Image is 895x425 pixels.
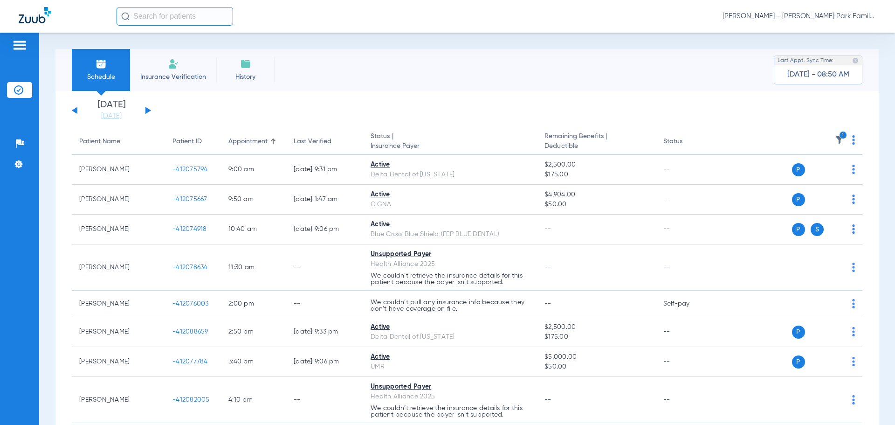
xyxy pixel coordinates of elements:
p: We couldn’t pull any insurance info because they don’t have coverage on file. [371,299,530,312]
td: 10:40 AM [221,215,286,244]
td: -- [656,244,719,291]
img: group-dot-blue.svg [852,224,855,234]
span: [DATE] - 08:50 AM [787,70,849,79]
td: [DATE] 9:06 PM [286,215,363,244]
span: S [811,223,824,236]
span: P [792,223,805,236]
img: History [240,58,251,70]
span: Deductible [544,141,648,151]
div: Patient Name [79,137,120,146]
div: Delta Dental of [US_STATE] [371,332,530,342]
span: $4,904.00 [544,190,648,200]
span: P [792,163,805,176]
div: UMR [371,362,530,372]
div: Appointment [228,137,268,146]
div: Health Alliance 2025 [371,392,530,402]
img: group-dot-blue.svg [852,357,855,366]
img: last sync help info [852,57,859,64]
div: Active [371,220,530,230]
td: 11:30 AM [221,244,286,291]
span: -412078634 [172,264,208,271]
div: Patient ID [172,137,213,146]
td: [DATE] 9:06 PM [286,347,363,377]
span: $175.00 [544,332,648,342]
span: -- [544,226,551,232]
td: -- [286,377,363,423]
span: -- [544,397,551,403]
span: Insurance Verification [137,72,209,82]
td: [PERSON_NAME] [72,244,165,291]
a: [DATE] [83,111,139,121]
td: Self-pay [656,291,719,317]
td: [PERSON_NAME] [72,185,165,215]
img: filter.svg [835,135,844,145]
span: -412077784 [172,358,208,365]
span: $50.00 [544,362,648,372]
div: Active [371,352,530,362]
p: We couldn’t retrieve the insurance details for this patient because the payer isn’t supported. [371,272,530,286]
div: Health Alliance 2025 [371,259,530,269]
img: hamburger-icon [12,40,27,51]
div: Last Verified [294,137,331,146]
span: -412088659 [172,328,208,335]
span: -412074918 [172,226,207,232]
span: P [792,326,805,339]
img: group-dot-blue.svg [852,195,855,204]
span: -- [544,264,551,271]
span: $50.00 [544,200,648,209]
td: [DATE] 9:33 PM [286,317,363,347]
span: -412082005 [172,397,210,403]
td: 3:40 PM [221,347,286,377]
span: -412075794 [172,166,208,173]
img: group-dot-blue.svg [852,395,855,404]
td: -- [656,347,719,377]
span: $2,500.00 [544,160,648,170]
span: $175.00 [544,170,648,180]
img: group-dot-blue.svg [852,299,855,308]
img: group-dot-blue.svg [852,165,855,174]
div: Active [371,190,530,200]
span: Insurance Payer [371,141,530,151]
th: Remaining Benefits | [537,129,655,155]
td: [PERSON_NAME] [72,317,165,347]
td: -- [286,244,363,291]
div: Patient ID [172,137,202,146]
p: We couldn’t retrieve the insurance details for this patient because the payer isn’t supported. [371,405,530,418]
li: [DATE] [83,100,139,121]
img: group-dot-blue.svg [852,135,855,145]
div: Active [371,160,530,170]
div: Active [371,322,530,332]
td: [DATE] 9:31 PM [286,155,363,185]
th: Status [656,129,719,155]
img: group-dot-blue.svg [852,263,855,272]
td: [PERSON_NAME] [72,215,165,244]
img: Manual Insurance Verification [168,58,179,70]
td: 2:50 PM [221,317,286,347]
div: Unsupported Payer [371,250,530,259]
div: Blue Cross Blue Shield (FEP BLUE DENTAL) [371,230,530,239]
td: 2:00 PM [221,291,286,317]
span: Schedule [79,72,123,82]
div: Delta Dental of [US_STATE] [371,170,530,180]
img: Schedule [96,58,107,70]
span: P [792,193,805,206]
td: 9:50 AM [221,185,286,215]
th: Status | [363,129,537,155]
td: [DATE] 1:47 AM [286,185,363,215]
span: $5,000.00 [544,352,648,362]
div: Unsupported Payer [371,382,530,392]
div: Last Verified [294,137,356,146]
span: -412076003 [172,300,209,307]
div: Appointment [228,137,279,146]
span: -- [544,300,551,307]
td: [PERSON_NAME] [72,377,165,423]
div: CIGNA [371,200,530,209]
span: P [792,355,805,369]
td: -- [656,155,719,185]
span: Last Appt. Sync Time: [778,56,833,65]
img: Zuub Logo [19,7,51,23]
span: History [223,72,268,82]
span: [PERSON_NAME] - [PERSON_NAME] Park Family Dentistry [723,12,876,21]
span: $2,500.00 [544,322,648,332]
td: 9:00 AM [221,155,286,185]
